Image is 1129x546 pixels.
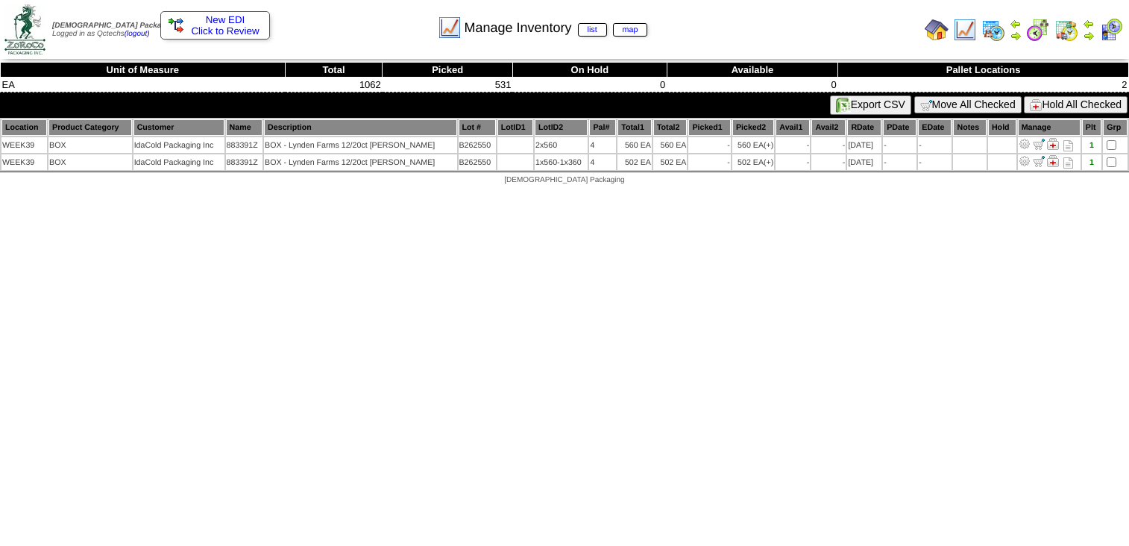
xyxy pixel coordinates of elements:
th: Total1 [617,119,652,136]
img: calendarcustomer.gif [1099,18,1123,42]
a: (logout) [125,30,150,38]
td: IdaCold Packaging Inc [133,137,224,153]
th: Name [226,119,262,136]
th: Total [285,63,383,78]
td: - [811,154,846,170]
img: Manage Hold [1047,138,1059,150]
td: 502 EA [617,154,652,170]
img: arrowright.gif [1083,30,1095,42]
th: Lot # [459,119,496,136]
th: RDate [847,119,881,136]
th: Avail1 [776,119,810,136]
td: [DATE] [847,154,881,170]
img: calendarprod.gif [981,18,1005,42]
td: 0 [512,78,667,92]
td: - [776,137,810,153]
img: line_graph.gif [438,16,462,40]
img: Move [1033,138,1045,150]
th: LotID2 [535,119,588,136]
th: Picked1 [688,119,730,136]
td: WEEK39 [1,154,47,170]
i: Note [1063,140,1073,151]
th: Product Category [48,119,132,136]
td: [DATE] [847,137,881,153]
img: Move [1033,155,1045,167]
th: Picked2 [732,119,774,136]
th: PDate [883,119,916,136]
img: excel.gif [836,98,851,113]
td: - [811,137,846,153]
th: Total2 [653,119,688,136]
td: 502 EA [653,154,688,170]
span: Manage Inventory [464,20,647,36]
td: EA [1,78,286,92]
img: arrowleft.gif [1083,18,1095,30]
th: Unit of Measure [1,63,286,78]
img: arrowright.gif [1010,30,1022,42]
th: Hold [988,119,1016,136]
td: BOX [48,154,132,170]
td: - [918,154,952,170]
td: - [918,137,952,153]
a: New EDI Click to Review [169,14,262,37]
img: Adjust [1019,155,1031,167]
img: ediSmall.gif [169,18,183,33]
td: - [688,137,730,153]
td: B262550 [459,154,496,170]
td: 4 [589,154,616,170]
div: (+) [764,158,773,167]
th: Manage [1018,119,1081,136]
th: Description [264,119,456,136]
td: 883391Z [226,137,262,153]
span: New EDI [206,14,245,25]
td: 560 EA [732,137,774,153]
span: Click to Review [169,25,262,37]
th: Notes [953,119,986,136]
img: zoroco-logo-small.webp [4,4,45,54]
img: Adjust [1019,138,1031,150]
td: B262550 [459,137,496,153]
img: Manage Hold [1047,155,1059,167]
button: Export CSV [830,95,911,115]
td: 502 EA [732,154,774,170]
td: 560 EA [653,137,688,153]
th: LotID1 [497,119,533,136]
a: map [613,23,648,37]
button: Hold All Checked [1024,96,1128,113]
div: (+) [764,141,773,150]
div: 1 [1083,158,1101,167]
td: BOX - Lynden Farms 12/20ct [PERSON_NAME] [264,137,456,153]
td: - [776,154,810,170]
th: On Hold [512,63,667,78]
td: BOX - Lynden Farms 12/20ct [PERSON_NAME] [264,154,456,170]
td: - [883,137,916,153]
img: calendarblend.gif [1026,18,1050,42]
img: line_graph.gif [953,18,977,42]
img: hold.gif [1030,99,1042,111]
th: Pal# [589,119,616,136]
span: [DEMOGRAPHIC_DATA] Packaging [504,176,624,184]
td: 531 [383,78,513,92]
th: EDate [918,119,952,136]
img: home.gif [925,18,949,42]
td: 2 [838,78,1129,92]
th: Customer [133,119,224,136]
th: Location [1,119,47,136]
span: [DEMOGRAPHIC_DATA] Packaging [52,22,177,30]
th: Avail2 [811,119,846,136]
td: 883391Z [226,154,262,170]
td: IdaCold Packaging Inc [133,154,224,170]
td: 560 EA [617,137,652,153]
td: 2x560 [535,137,588,153]
td: 4 [589,137,616,153]
td: 1x560-1x360 [535,154,588,170]
td: BOX [48,137,132,153]
td: 0 [667,78,837,92]
span: Logged in as Qctechs [52,22,177,38]
td: 1062 [285,78,383,92]
img: arrowleft.gif [1010,18,1022,30]
th: Grp [1103,119,1128,136]
div: 1 [1083,141,1101,150]
img: calendarinout.gif [1054,18,1078,42]
td: - [688,154,730,170]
